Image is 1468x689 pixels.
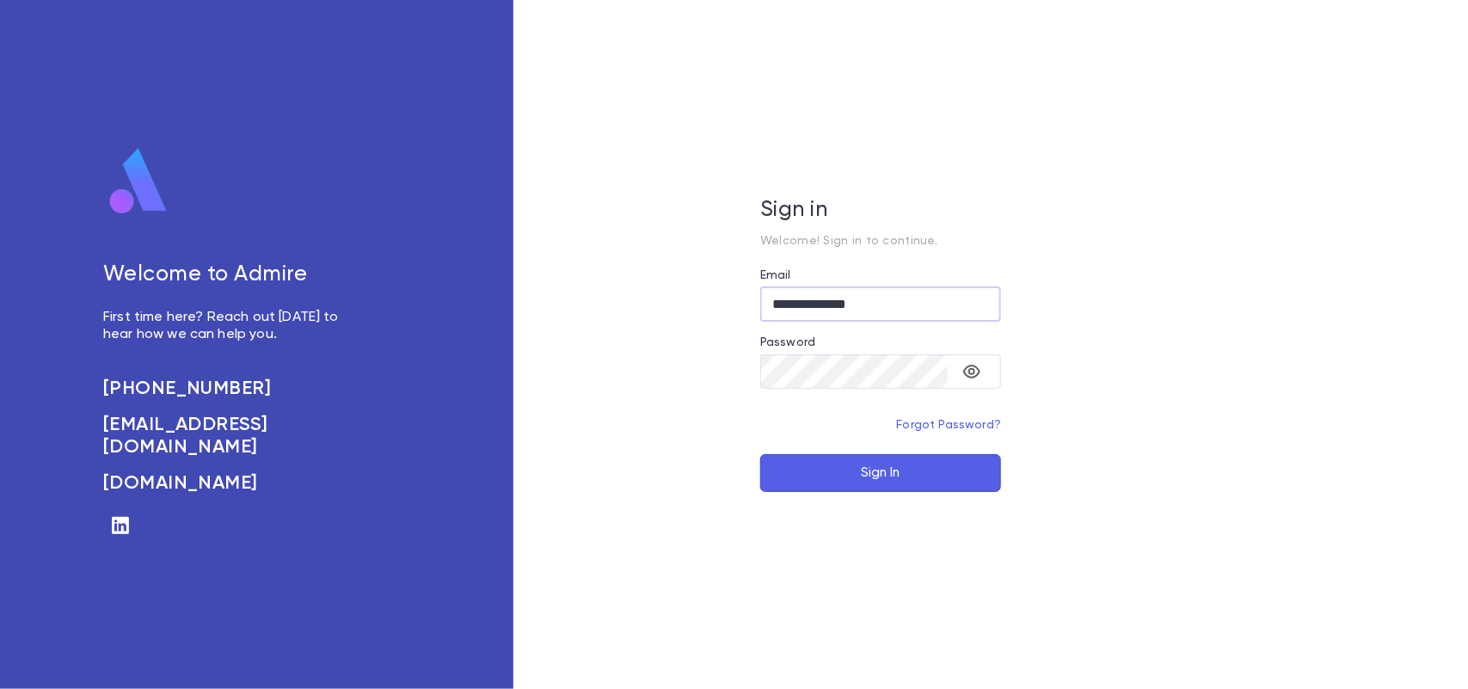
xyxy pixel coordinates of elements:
[103,309,358,343] p: First time here? Reach out [DATE] to hear how we can help you.
[760,198,1001,224] h5: Sign in
[760,454,1001,492] button: Sign In
[955,354,989,389] button: toggle password visibility
[760,268,791,282] label: Email
[103,378,358,400] a: [PHONE_NUMBER]
[103,472,358,495] a: [DOMAIN_NAME]
[103,414,358,458] a: [EMAIL_ADDRESS][DOMAIN_NAME]
[760,234,1001,248] p: Welcome! Sign in to continue.
[897,419,1002,431] a: Forgot Password?
[760,335,815,349] label: Password
[103,147,174,216] img: logo
[103,262,358,288] h5: Welcome to Admire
